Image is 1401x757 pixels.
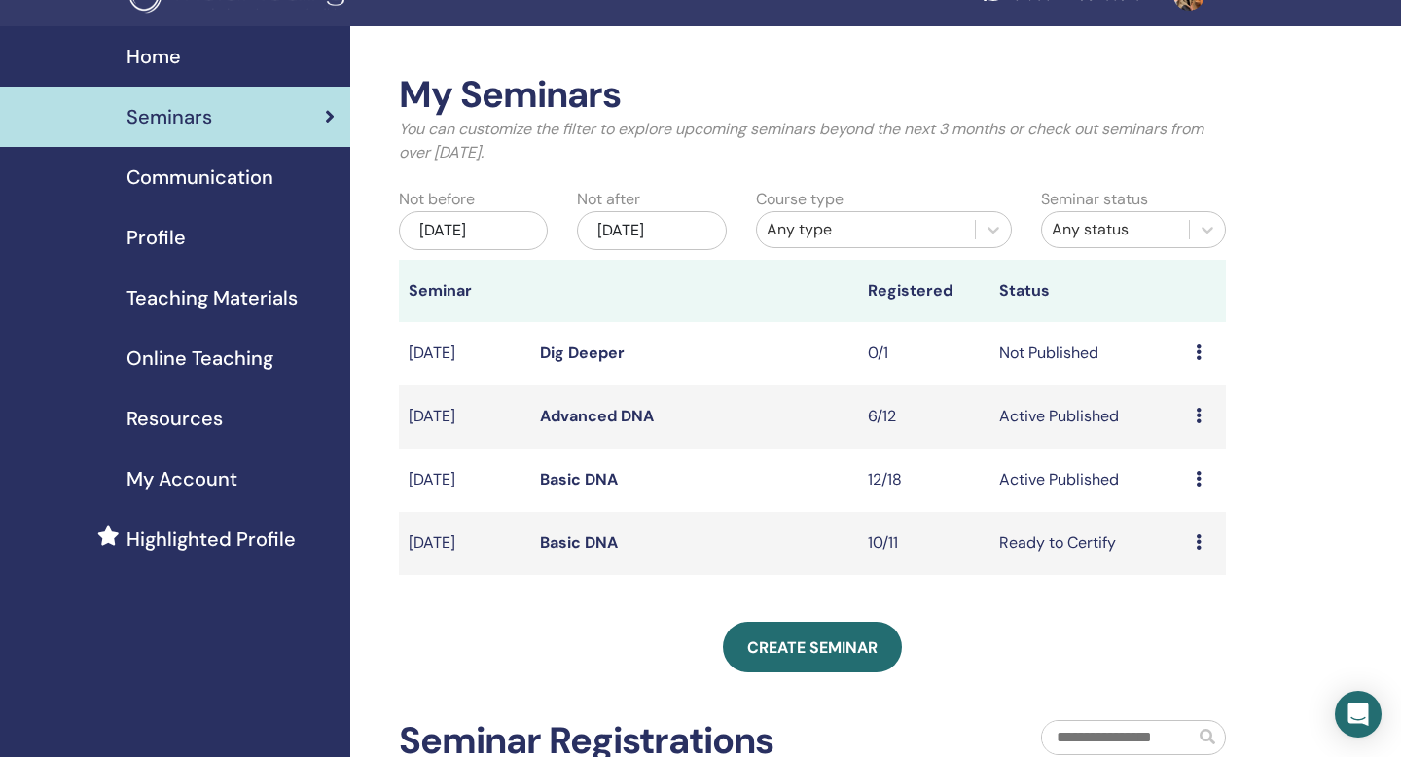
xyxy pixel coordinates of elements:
td: Active Published [989,385,1186,449]
span: My Account [126,464,237,493]
label: Not after [577,188,640,211]
td: Active Published [989,449,1186,512]
td: [DATE] [399,512,530,575]
span: Home [126,42,181,71]
th: Status [989,260,1186,322]
td: 6/12 [858,385,989,449]
a: Dig Deeper [540,342,625,363]
td: [DATE] [399,449,530,512]
td: Not Published [989,322,1186,385]
div: [DATE] [399,211,548,250]
div: [DATE] [577,211,726,250]
th: Seminar [399,260,530,322]
span: Teaching Materials [126,283,298,312]
div: Any type [767,218,965,241]
a: Basic DNA [540,532,618,553]
span: Resources [126,404,223,433]
a: Basic DNA [540,469,618,489]
th: Registered [858,260,989,322]
span: Create seminar [747,637,878,658]
label: Seminar status [1041,188,1148,211]
label: Not before [399,188,475,211]
span: Profile [126,223,186,252]
span: Seminars [126,102,212,131]
span: Highlighted Profile [126,524,296,554]
span: Communication [126,162,273,192]
div: Any status [1052,218,1179,241]
label: Course type [756,188,844,211]
p: You can customize the filter to explore upcoming seminars beyond the next 3 months or check out s... [399,118,1226,164]
td: 12/18 [858,449,989,512]
td: 0/1 [858,322,989,385]
td: [DATE] [399,385,530,449]
td: 10/11 [858,512,989,575]
a: Advanced DNA [540,406,654,426]
a: Create seminar [723,622,902,672]
td: [DATE] [399,322,530,385]
div: Open Intercom Messenger [1335,691,1382,738]
span: Online Teaching [126,343,273,373]
h2: My Seminars [399,73,1226,118]
td: Ready to Certify [989,512,1186,575]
